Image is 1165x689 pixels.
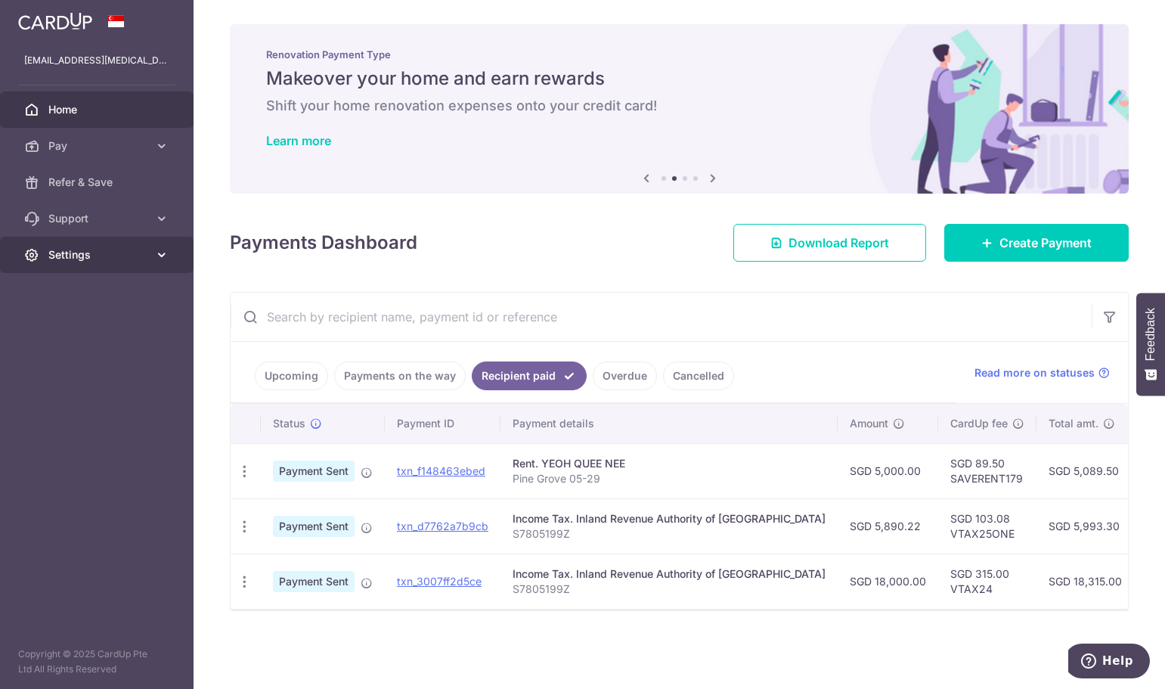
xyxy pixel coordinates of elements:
a: txn_3007ff2d5ce [397,575,482,588]
span: Refer & Save [48,175,148,190]
span: Payment Sent [273,461,355,482]
p: S7805199Z [513,582,826,597]
span: Read more on statuses [974,365,1095,380]
h5: Makeover your home and earn rewards [266,67,1092,91]
input: Search by recipient name, payment id or reference [231,293,1092,341]
p: [EMAIL_ADDRESS][MEDICAL_DATA][DOMAIN_NAME] [24,53,169,68]
td: SGD 5,089.50 [1036,443,1134,498]
span: Total amt. [1049,416,1098,431]
a: txn_d7762a7b9cb [397,520,488,532]
td: SGD 5,993.30 [1036,498,1134,554]
td: SGD 103.08 VTAX25ONE [938,498,1036,554]
a: Upcoming [255,362,328,390]
td: SGD 5,890.22 [838,498,938,554]
span: CardUp fee [950,416,1008,431]
th: Payment ID [385,404,500,443]
span: Home [48,102,148,117]
a: Read more on statuses [974,365,1110,380]
span: Amount [850,416,888,431]
td: SGD 18,000.00 [838,554,938,609]
a: Cancelled [663,362,734,390]
a: Create Payment [944,224,1129,262]
div: Income Tax. Inland Revenue Authority of [GEOGRAPHIC_DATA] [513,511,826,526]
h4: Payments Dashboard [230,229,417,256]
span: Support [48,211,148,226]
td: SGD 315.00 VTAX24 [938,554,1036,609]
th: Payment details [500,404,838,443]
td: SGD 5,000.00 [838,443,938,498]
div: Rent. YEOH QUEE NEE [513,456,826,471]
iframe: Opens a widget where you can find more information [1068,644,1150,681]
h6: Shift your home renovation expenses onto your credit card! [266,97,1092,115]
td: SGD 18,315.00 [1036,554,1134,609]
span: Payment Sent [273,571,355,592]
span: Create Payment [999,234,1092,252]
a: Recipient paid [472,362,587,390]
td: SGD 89.50 SAVERENT179 [938,443,1036,498]
span: Settings [48,247,148,262]
a: txn_f148463ebed [397,464,485,477]
span: Pay [48,138,148,154]
a: Payments on the way [334,362,466,390]
img: CardUp [18,12,92,30]
span: Download Report [789,234,889,252]
p: Pine Grove 05-29 [513,471,826,486]
img: Renovation banner [230,24,1129,194]
p: S7805199Z [513,526,826,542]
span: Payment Sent [273,516,355,537]
a: Download Report [733,224,926,262]
span: Status [273,416,305,431]
p: Renovation Payment Type [266,48,1092,61]
button: Feedback - Show survey [1136,293,1165,396]
div: Income Tax. Inland Revenue Authority of [GEOGRAPHIC_DATA] [513,566,826,582]
a: Learn more [266,133,331,148]
span: Feedback [1144,308,1157,361]
a: Overdue [593,362,657,390]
